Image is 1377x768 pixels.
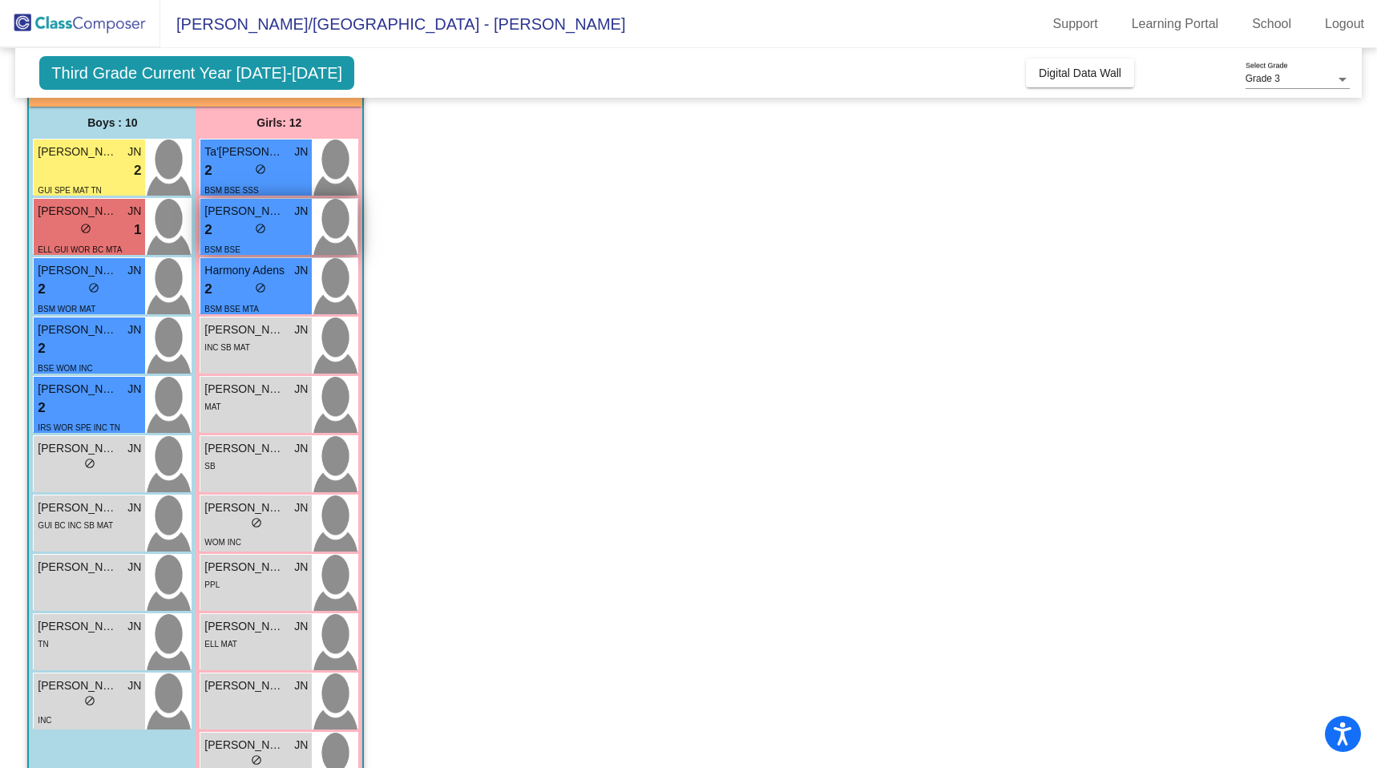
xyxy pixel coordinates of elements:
[294,559,308,576] span: JN
[204,499,285,516] span: [PERSON_NAME]
[38,521,113,530] span: GUI BC INC SB MAT
[160,11,625,37] span: [PERSON_NAME]/[GEOGRAPHIC_DATA] - [PERSON_NAME]
[204,262,285,279] span: Harmony Adens
[294,381,308,398] span: JN
[134,160,141,181] span: 2
[294,321,308,338] span: JN
[134,220,141,241] span: 1
[127,262,141,279] span: JN
[127,143,141,160] span: JN
[294,499,308,516] span: JN
[127,440,141,457] span: JN
[1040,11,1111,37] a: Support
[38,245,122,254] span: ELL GUI WOR BC MTA
[38,143,118,160] span: [PERSON_NAME]
[38,499,118,516] span: [PERSON_NAME]
[38,338,45,359] span: 2
[204,440,285,457] span: [PERSON_NAME]
[38,364,92,373] span: BSE WOM INC
[204,381,285,398] span: [PERSON_NAME]
[38,618,118,635] span: [PERSON_NAME]
[127,499,141,516] span: JN
[294,143,308,160] span: JN
[294,203,308,220] span: JN
[29,107,196,139] div: Boys : 10
[204,245,240,254] span: BSM BSE
[38,716,51,725] span: INC
[38,203,118,220] span: [PERSON_NAME]
[38,305,95,313] span: BSM WOR MAT
[204,279,212,300] span: 2
[38,559,118,576] span: [PERSON_NAME]
[204,640,237,649] span: ELL MAT
[39,56,354,90] span: Third Grade Current Year [DATE]-[DATE]
[204,618,285,635] span: [PERSON_NAME]
[127,618,141,635] span: JN
[80,223,91,234] span: do_not_disturb_alt
[38,398,45,418] span: 2
[294,677,308,694] span: JN
[251,754,262,766] span: do_not_disturb_alt
[127,203,141,220] span: JN
[1312,11,1377,37] a: Logout
[204,677,285,694] span: [PERSON_NAME]
[204,143,285,160] span: Ta'[PERSON_NAME]
[204,220,212,241] span: 2
[204,321,285,338] span: [PERSON_NAME]
[127,559,141,576] span: JN
[1026,59,1134,87] button: Digital Data Wall
[204,160,212,181] span: 2
[255,164,266,175] span: do_not_disturb_alt
[196,107,362,139] div: Girls: 12
[204,203,285,220] span: [PERSON_NAME]
[38,440,118,457] span: [PERSON_NAME]
[38,186,101,195] span: GUI SPE MAT TN
[38,321,118,338] span: [PERSON_NAME]
[204,305,259,313] span: BSM BSE MTA
[1039,67,1121,79] span: Digital Data Wall
[38,381,118,398] span: [PERSON_NAME]
[127,381,141,398] span: JN
[251,517,262,528] span: do_not_disturb_alt
[255,282,266,293] span: do_not_disturb_alt
[204,186,258,195] span: BSM BSE SSS
[294,440,308,457] span: JN
[88,282,99,293] span: do_not_disturb_alt
[1119,11,1232,37] a: Learning Portal
[38,677,118,694] span: [PERSON_NAME]
[204,343,249,352] span: INC SB MAT
[204,737,285,754] span: [PERSON_NAME]
[84,695,95,706] span: do_not_disturb_alt
[204,538,241,547] span: WOM INC
[204,402,220,411] span: MAT
[127,321,141,338] span: JN
[38,279,45,300] span: 2
[294,737,308,754] span: JN
[294,618,308,635] span: JN
[84,458,95,469] span: do_not_disturb_alt
[204,462,215,471] span: SB
[127,677,141,694] span: JN
[204,559,285,576] span: [PERSON_NAME]
[1239,11,1304,37] a: School
[1246,73,1280,84] span: Grade 3
[38,262,118,279] span: [PERSON_NAME]
[255,223,266,234] span: do_not_disturb_alt
[38,640,48,649] span: TN
[294,262,308,279] span: JN
[38,423,120,432] span: IRS WOR SPE INC TN
[204,580,220,589] span: PPL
